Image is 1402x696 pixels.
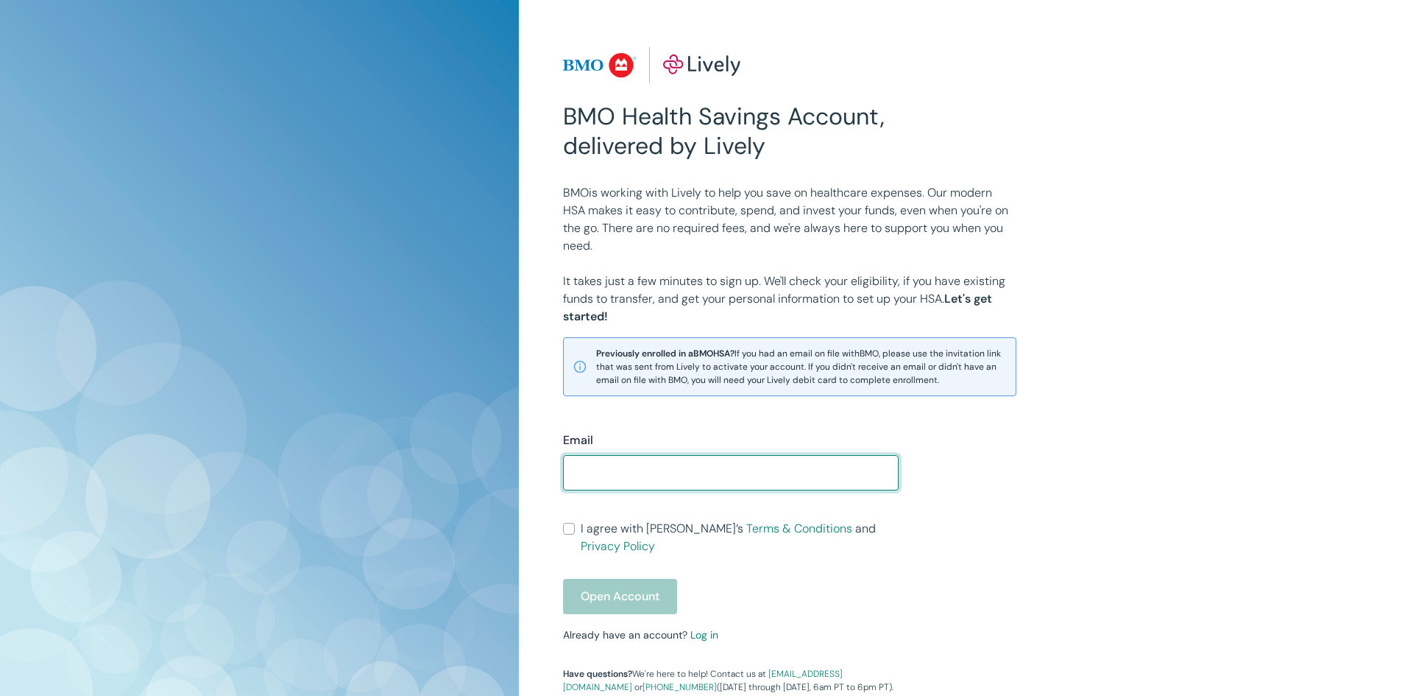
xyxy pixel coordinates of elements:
label: Email [563,432,593,449]
strong: Have questions? [563,668,632,680]
a: [PHONE_NUMBER] [642,681,717,693]
strong: Previously enrolled in a BMO HSA? [596,348,734,359]
img: Lively [563,47,741,84]
h2: BMO Health Savings Account, delivered by Lively [563,102,899,161]
span: I agree with [PERSON_NAME]’s and [581,520,899,555]
p: It takes just a few minutes to sign up. We'll check your eligibility, if you have existing funds ... [563,273,1016,326]
a: Log in [690,628,718,641]
p: BMO is working with Lively to help you save on healthcare expenses. Our modern HSA makes it easy ... [563,184,1016,255]
span: If you had an email on file with BMO , please use the invitation link that was sent from Lively t... [596,347,1007,387]
p: We're here to help! Contact us at or ([DATE] through [DATE], 6am PT to 6pm PT). [563,667,899,694]
a: Terms & Conditions [746,521,852,536]
a: Privacy Policy [581,538,655,554]
small: Already have an account? [563,628,718,641]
